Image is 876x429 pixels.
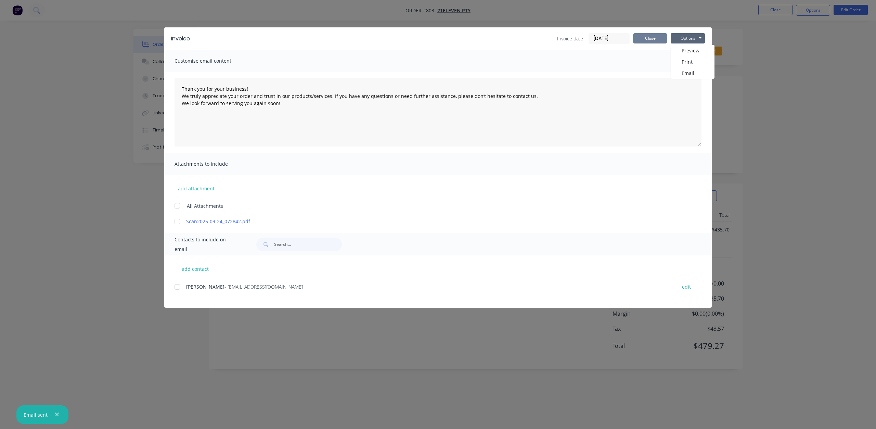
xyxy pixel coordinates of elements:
span: - [EMAIL_ADDRESS][DOMAIN_NAME] [224,283,303,290]
button: Print [671,56,714,67]
button: add attachment [175,183,218,193]
span: All Attachments [187,202,223,210]
button: Email [671,67,714,79]
button: Preview [671,45,714,56]
span: Invoice date [557,35,583,42]
a: Scan2025-09-24_072842.pdf [186,218,670,225]
span: Attachments to include [175,159,250,169]
textarea: Thank you for your business! We truly appreciate your order and trust in our products/services. I... [175,78,701,147]
input: Search... [274,238,342,251]
button: edit [678,282,695,291]
span: [PERSON_NAME] [186,283,224,290]
button: Close [633,33,667,43]
button: Options [671,33,705,43]
span: Customise email content [175,56,250,66]
div: Email sent [24,411,48,418]
div: Invoice [171,35,190,43]
button: add contact [175,264,216,274]
span: Contacts to include on email [175,235,239,254]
